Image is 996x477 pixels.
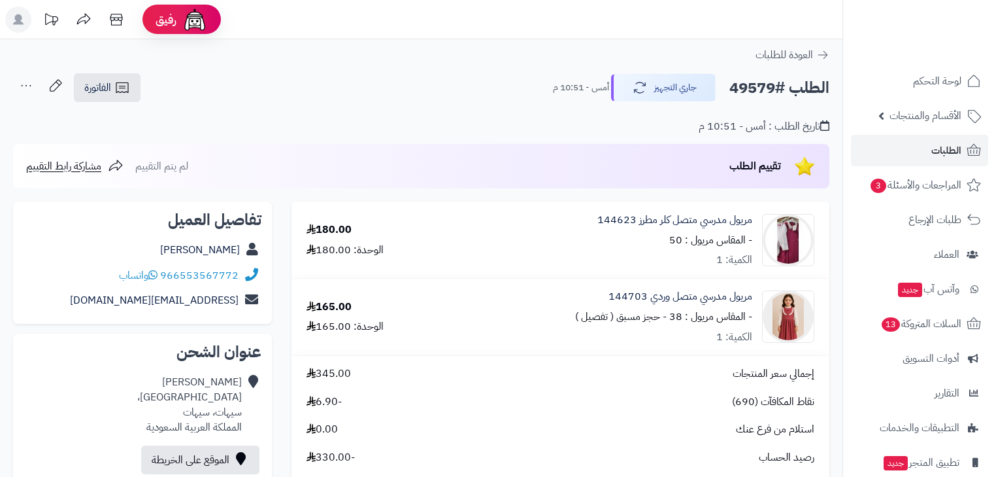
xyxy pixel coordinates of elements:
button: جاري التجهيز [611,74,716,101]
a: الطلبات [851,135,988,166]
a: وآتس آبجديد [851,274,988,305]
span: السلات المتروكة [880,315,961,333]
h2: تفاصيل العميل [24,212,261,228]
a: التطبيقات والخدمات [851,412,988,444]
div: تاريخ الطلب : أمس - 10:51 م [699,119,829,134]
a: مريول مدرسي متصل وردي 144703 [608,289,752,304]
span: 3 [871,179,887,194]
span: الطلبات [931,141,961,160]
div: 180.00 [307,222,352,238]
a: السلات المتروكة13 [851,308,988,340]
span: تقييم الطلب [729,158,781,174]
div: الكمية: 1 [716,253,752,268]
span: الأقسام والمنتجات [889,107,961,125]
a: واتساب [119,268,158,283]
img: logo-2.png [907,10,984,37]
span: الفاتورة [84,80,111,96]
small: - المقاس مريول : 38 - حجز مسبق ( تفصيل ) [575,309,752,325]
small: - المقاس مريول : 50 [669,232,752,248]
div: الوحدة: 180.00 [307,243,384,258]
a: 966553567772 [160,268,239,283]
a: الفاتورة [74,73,141,102]
img: 1723377661-Screenshot_%D9%A2%D9%A0%D9%A2%D9%A4%D9%A0%D9%A8%D9%A1%D9%A1_%D9%A1%D9%A5%D9%A0%D9%A0%D... [763,214,814,266]
div: الوحدة: 165.00 [307,319,384,334]
span: -330.00 [307,450,355,465]
span: تطبيق المتجر [882,453,959,472]
a: لوحة التحكم [851,65,988,97]
a: المراجعات والأسئلة3 [851,169,988,201]
div: [PERSON_NAME] [GEOGRAPHIC_DATA]، سيهات، سيهات المملكة العربية السعودية [137,375,242,434]
span: طلبات الإرجاع [908,211,961,229]
img: ai-face.png [182,7,208,33]
a: تحديثات المنصة [35,7,67,36]
span: لوحة التحكم [913,72,961,90]
span: 0.00 [307,422,338,437]
div: الكمية: 1 [716,330,752,345]
a: العملاء [851,239,988,270]
span: أدوات التسويق [903,349,959,368]
span: التطبيقات والخدمات [880,419,959,437]
span: لم يتم التقييم [135,158,188,174]
span: إجمالي سعر المنتجات [733,366,814,381]
a: مريول مدرسي متصل كلر مطرز 144623 [597,213,752,228]
span: مشاركة رابط التقييم [26,158,101,174]
small: أمس - 10:51 م [553,81,609,94]
a: العودة للطلبات [755,47,829,63]
span: المراجعات والأسئلة [869,176,961,194]
span: استلام من فرع عنك [736,422,814,437]
span: جديد [884,456,908,470]
img: 1752441699-746F8587-11DF-45D6-B438-0992DCE38B5B-90x90.png [763,291,814,343]
a: مشاركة رابط التقييم [26,158,124,174]
span: وآتس آب [897,280,959,298]
span: التقارير [935,384,959,402]
span: جديد [898,283,922,297]
span: -6.90 [307,395,342,410]
a: طلبات الإرجاع [851,204,988,236]
span: 13 [882,317,901,332]
span: رصيد الحساب [759,450,814,465]
h2: الطلب #49579 [729,75,829,101]
a: [PERSON_NAME] [160,242,240,258]
a: التقارير [851,378,988,409]
h2: عنوان الشحن [24,344,261,360]
span: نقاط المكافآت (690) [732,395,814,410]
span: العودة للطلبات [755,47,813,63]
span: العملاء [934,245,959,264]
span: 345.00 [307,366,351,381]
a: أدوات التسويق [851,343,988,374]
a: [EMAIL_ADDRESS][DOMAIN_NAME] [70,292,239,308]
span: رفيق [156,12,176,27]
div: 165.00 [307,300,352,315]
a: الموقع على الخريطة [141,446,259,474]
